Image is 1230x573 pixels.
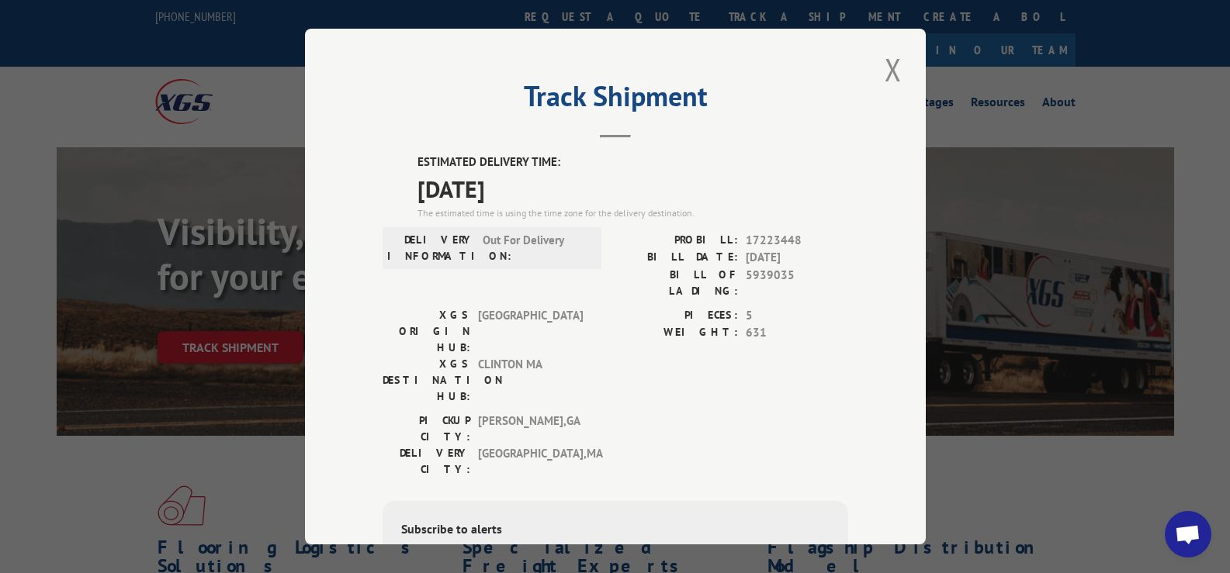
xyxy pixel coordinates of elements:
div: Subscribe to alerts [401,519,830,542]
span: CLINTON MA [478,356,583,405]
label: DELIVERY CITY: [383,445,470,478]
label: DELIVERY INFORMATION: [387,232,475,264]
label: ESTIMATED DELIVERY TIME: [418,154,848,171]
label: XGS ORIGIN HUB: [383,307,470,356]
label: PIECES: [615,307,738,325]
span: 17223448 [746,232,848,250]
label: PICKUP CITY: [383,412,470,445]
span: [DATE] [418,171,848,206]
button: Close modal [880,48,906,91]
span: [PERSON_NAME] , GA [478,412,583,445]
span: [GEOGRAPHIC_DATA] [478,307,583,356]
label: BILL OF LADING: [615,267,738,299]
span: 631 [746,324,848,342]
label: PROBILL: [615,232,738,250]
span: [DATE] [746,249,848,267]
label: BILL DATE: [615,249,738,267]
span: Out For Delivery [483,232,587,264]
h2: Track Shipment [383,85,848,115]
div: The estimated time is using the time zone for the delivery destination. [418,206,848,220]
span: [GEOGRAPHIC_DATA] , MA [478,445,583,478]
span: 5 [746,307,848,325]
label: WEIGHT: [615,324,738,342]
label: XGS DESTINATION HUB: [383,356,470,405]
a: Open chat [1165,511,1211,557]
span: 5939035 [746,267,848,299]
